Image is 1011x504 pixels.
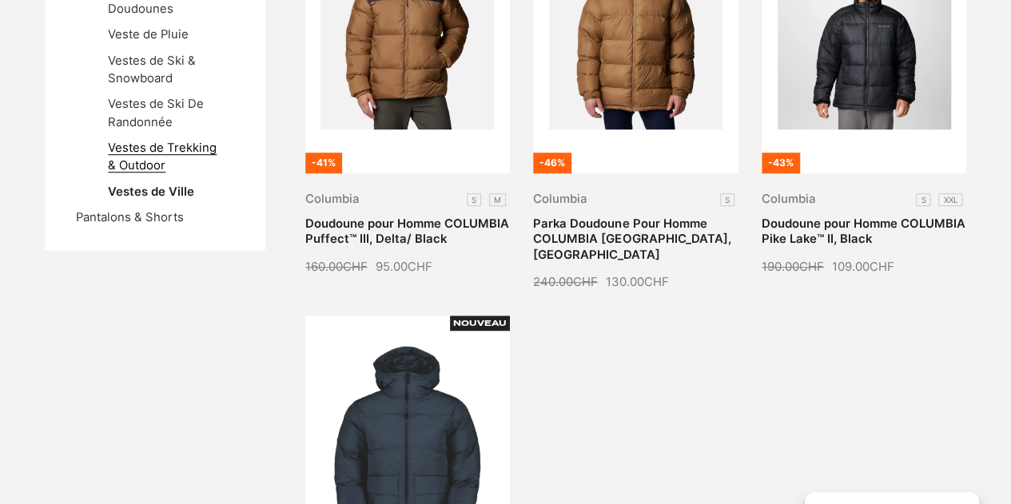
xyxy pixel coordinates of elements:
[305,216,509,246] a: Doudoune pour Homme COLUMBIA Puffect™ III, Delta/ Black
[76,210,184,224] a: Pantalons & Shorts
[108,97,204,129] a: Vestes de Ski De Randonnée
[108,2,173,16] a: Doudounes
[108,185,194,199] a: Vestes de Ville
[762,216,965,246] a: Doudoune pour Homme COLUMBIA Pike Lake™ II, Black
[533,216,730,262] a: Parka Doudoune Pour Homme COLUMBIA [GEOGRAPHIC_DATA], [GEOGRAPHIC_DATA]
[108,27,189,42] a: Veste de Pluie
[108,141,217,173] a: Vestes de Trekking & Outdoor
[108,54,196,85] a: Vestes de Ski & Snowboard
